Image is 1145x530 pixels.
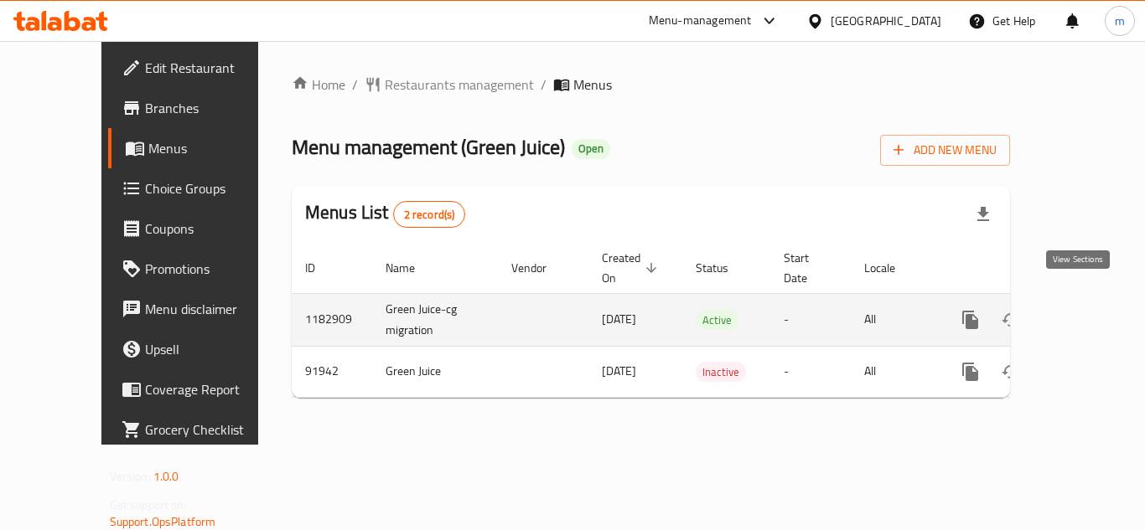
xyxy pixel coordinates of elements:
[541,75,547,95] li: /
[292,75,1010,95] nav: breadcrumb
[602,248,662,288] span: Created On
[572,142,610,156] span: Open
[602,360,636,382] span: [DATE]
[696,311,738,330] span: Active
[851,346,937,397] td: All
[991,300,1031,340] button: Change Status
[145,219,279,239] span: Coupons
[292,243,1125,398] table: enhanced table
[851,293,937,346] td: All
[770,346,851,397] td: -
[511,258,568,278] span: Vendor
[145,299,279,319] span: Menu disclaimer
[108,168,293,208] a: Choice Groups
[1115,12,1125,30] span: m
[292,128,565,166] span: Menu management ( Green Juice )
[305,258,337,278] span: ID
[572,139,610,159] div: Open
[305,200,465,228] h2: Menus List
[937,243,1125,294] th: Actions
[393,201,466,228] div: Total records count
[864,258,917,278] span: Locale
[372,346,498,397] td: Green Juice
[108,249,293,289] a: Promotions
[108,369,293,409] a: Coverage Report
[153,466,179,487] span: 1.0.0
[386,258,437,278] span: Name
[784,248,831,288] span: Start Date
[951,352,991,392] button: more
[110,466,151,487] span: Version:
[108,409,293,450] a: Grocery Checklist
[394,207,465,223] span: 2 record(s)
[108,48,293,88] a: Edit Restaurant
[963,194,1003,234] div: Export file
[385,75,534,95] span: Restaurants management
[108,128,293,168] a: Menus
[573,75,612,95] span: Menus
[145,419,279,440] span: Grocery Checklist
[145,259,279,279] span: Promotions
[352,75,358,95] li: /
[292,293,372,346] td: 1182909
[770,293,851,346] td: -
[372,293,498,346] td: Green Juice-cg migration
[108,208,293,249] a: Coupons
[145,58,279,78] span: Edit Restaurant
[696,363,746,382] span: Inactive
[108,88,293,128] a: Branches
[696,310,738,330] div: Active
[108,289,293,329] a: Menu disclaimer
[649,11,752,31] div: Menu-management
[894,140,997,161] span: Add New Menu
[292,75,345,95] a: Home
[148,138,279,158] span: Menus
[145,379,279,399] span: Coverage Report
[108,329,293,369] a: Upsell
[602,308,636,330] span: [DATE]
[365,75,534,95] a: Restaurants management
[145,178,279,198] span: Choice Groups
[145,339,279,359] span: Upsell
[880,135,1010,166] button: Add New Menu
[110,494,187,516] span: Get support on:
[145,98,279,118] span: Branches
[831,12,941,30] div: [GEOGRAPHIC_DATA]
[292,346,372,397] td: 91942
[696,258,750,278] span: Status
[951,300,991,340] button: more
